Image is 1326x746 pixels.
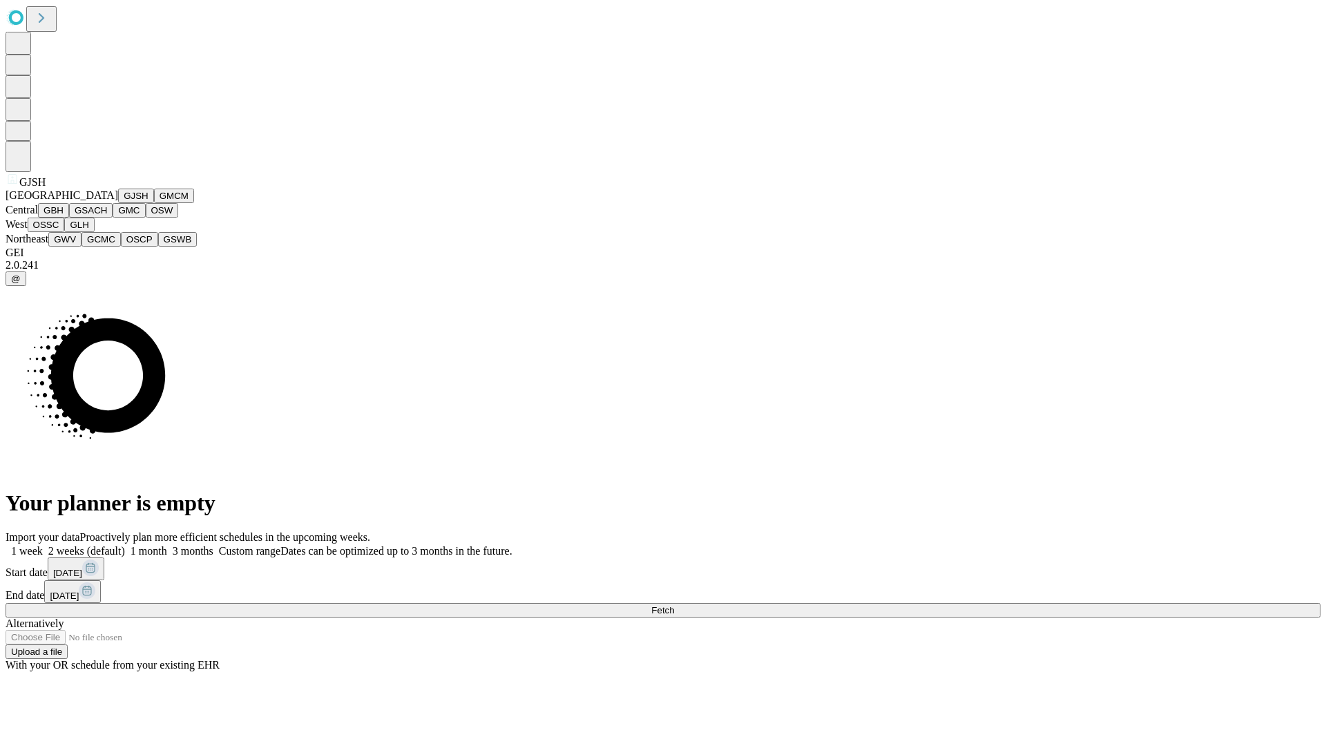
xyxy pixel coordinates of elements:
[48,545,125,557] span: 2 weeks (default)
[69,203,113,218] button: GSACH
[6,259,1320,271] div: 2.0.241
[6,603,1320,618] button: Fetch
[158,232,198,247] button: GSWB
[6,659,220,671] span: With your OR schedule from your existing EHR
[64,218,94,232] button: GLH
[6,580,1320,603] div: End date
[6,247,1320,259] div: GEI
[146,203,179,218] button: OSW
[6,233,48,245] span: Northeast
[6,490,1320,516] h1: Your planner is empty
[118,189,154,203] button: GJSH
[44,580,101,603] button: [DATE]
[113,203,145,218] button: GMC
[28,218,65,232] button: OSSC
[6,531,80,543] span: Import your data
[121,232,158,247] button: OSCP
[651,605,674,615] span: Fetch
[6,644,68,659] button: Upload a file
[219,545,280,557] span: Custom range
[50,591,79,601] span: [DATE]
[80,531,370,543] span: Proactively plan more efficient schedules in the upcoming weeks.
[280,545,512,557] span: Dates can be optimized up to 3 months in the future.
[154,189,194,203] button: GMCM
[6,271,26,286] button: @
[48,557,104,580] button: [DATE]
[11,274,21,284] span: @
[6,204,38,216] span: Central
[6,218,28,230] span: West
[11,545,43,557] span: 1 week
[131,545,167,557] span: 1 month
[6,189,118,201] span: [GEOGRAPHIC_DATA]
[6,618,64,629] span: Alternatively
[6,557,1320,580] div: Start date
[48,232,81,247] button: GWV
[81,232,121,247] button: GCMC
[38,203,69,218] button: GBH
[173,545,213,557] span: 3 months
[53,568,82,578] span: [DATE]
[19,176,46,188] span: GJSH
